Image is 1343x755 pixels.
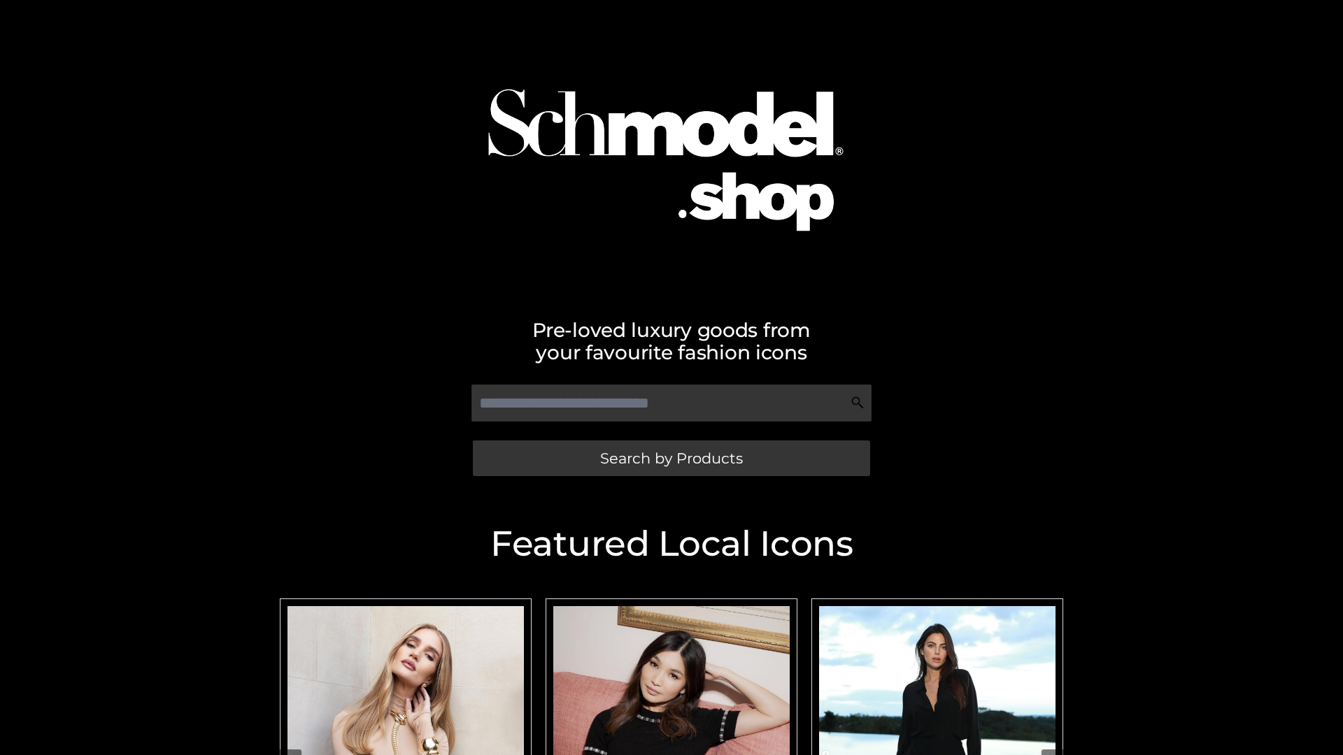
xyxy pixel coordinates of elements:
span: Search by Products [600,451,743,466]
h2: Pre-loved luxury goods from your favourite fashion icons [273,319,1070,364]
h2: Featured Local Icons​ [273,526,1070,561]
a: Search by Products [473,440,870,476]
img: Search Icon [851,396,865,410]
